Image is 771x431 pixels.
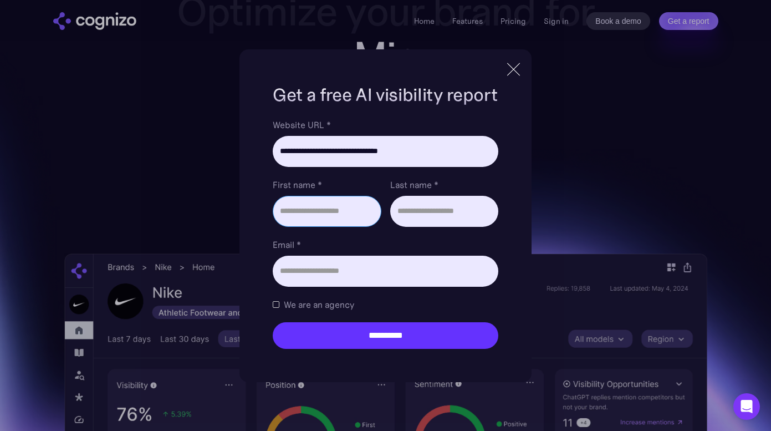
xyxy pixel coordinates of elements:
[273,238,498,251] label: Email *
[273,83,498,107] h1: Get a free AI visibility report
[284,298,354,311] span: We are an agency
[273,178,381,191] label: First name *
[390,178,498,191] label: Last name *
[733,393,760,420] div: Open Intercom Messenger
[273,118,498,131] label: Website URL *
[273,118,498,349] form: Brand Report Form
